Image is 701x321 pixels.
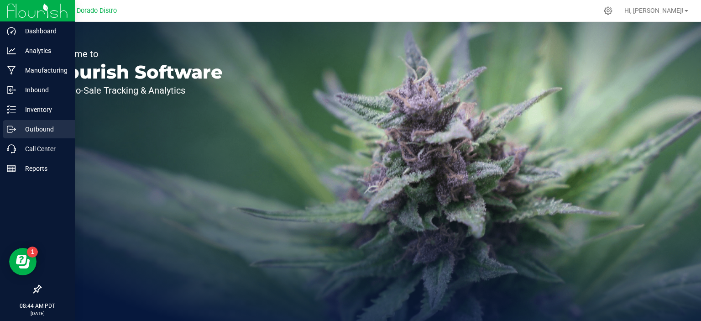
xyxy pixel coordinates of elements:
[49,49,223,58] p: Welcome to
[4,310,71,317] p: [DATE]
[9,248,37,275] iframe: Resource center
[69,7,117,15] span: El Dorado Distro
[624,7,684,14] span: Hi, [PERSON_NAME]!
[7,46,16,55] inline-svg: Analytics
[16,65,71,76] p: Manufacturing
[7,85,16,95] inline-svg: Inbound
[7,26,16,36] inline-svg: Dashboard
[7,66,16,75] inline-svg: Manufacturing
[16,163,71,174] p: Reports
[7,125,16,134] inline-svg: Outbound
[4,302,71,310] p: 08:44 AM PDT
[16,84,71,95] p: Inbound
[7,144,16,153] inline-svg: Call Center
[16,26,71,37] p: Dashboard
[49,63,223,81] p: Flourish Software
[602,6,614,15] div: Manage settings
[7,164,16,173] inline-svg: Reports
[16,104,71,115] p: Inventory
[27,247,38,258] iframe: Resource center unread badge
[16,143,71,154] p: Call Center
[7,105,16,114] inline-svg: Inventory
[16,124,71,135] p: Outbound
[49,86,223,95] p: Seed-to-Sale Tracking & Analytics
[16,45,71,56] p: Analytics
